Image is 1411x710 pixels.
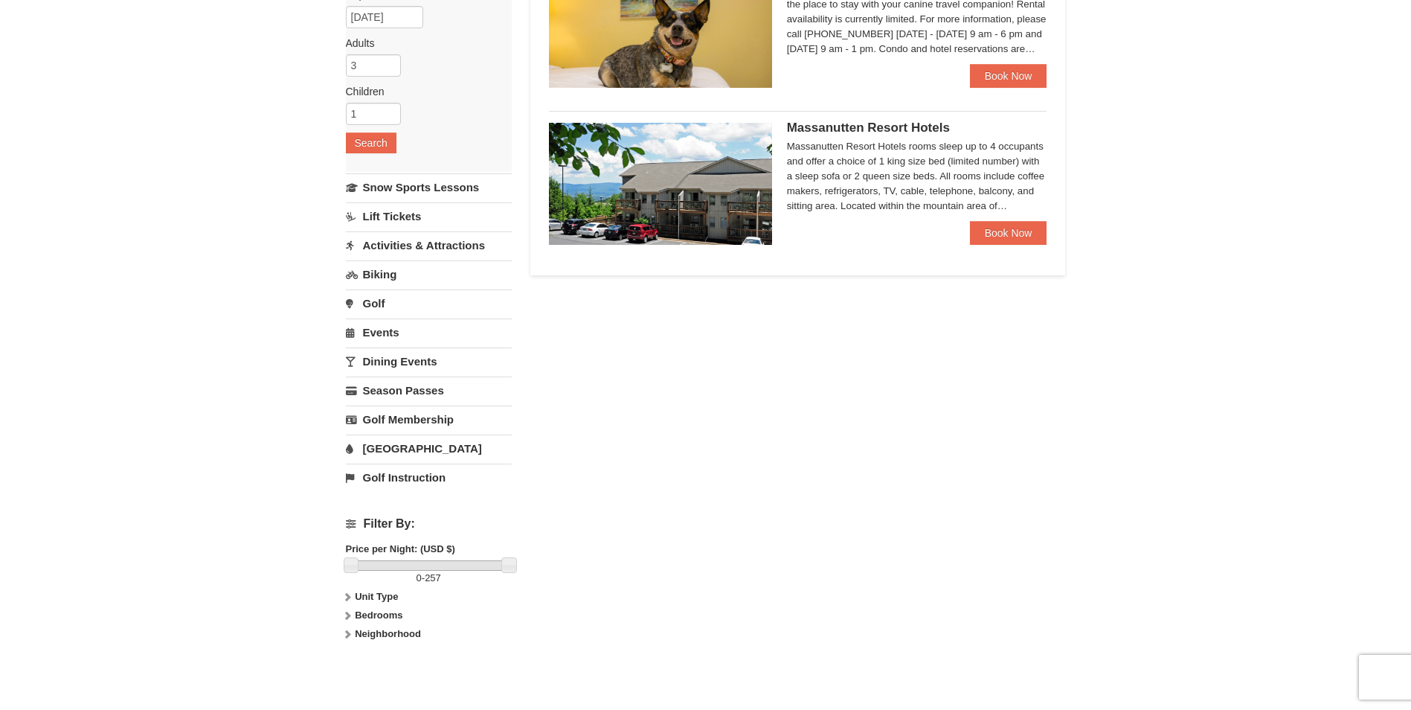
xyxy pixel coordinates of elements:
strong: Neighborhood [355,628,421,639]
a: Activities & Attractions [346,231,512,259]
a: Snow Sports Lessons [346,173,512,201]
span: 257 [425,572,441,583]
a: Events [346,319,512,346]
div: Massanutten Resort Hotels rooms sleep up to 4 occupants and offer a choice of 1 king size bed (li... [787,139,1047,214]
a: Lift Tickets [346,202,512,230]
a: Golf Membership [346,406,512,433]
a: Book Now [970,221,1047,245]
strong: Price per Night: (USD $) [346,543,455,554]
span: Massanutten Resort Hotels [787,121,950,135]
a: Season Passes [346,377,512,404]
a: Biking [346,260,512,288]
a: Book Now [970,64,1047,88]
a: Golf Instruction [346,464,512,491]
img: 19219026-1-e3b4ac8e.jpg [549,123,772,245]
a: Dining Events [346,348,512,375]
strong: Bedrooms [355,610,402,621]
h4: Filter By: [346,517,512,531]
label: - [346,571,512,586]
label: Children [346,84,501,99]
button: Search [346,132,396,153]
label: Adults [346,36,501,51]
strong: Unit Type [355,591,398,602]
span: 0 [417,572,422,583]
a: [GEOGRAPHIC_DATA] [346,435,512,462]
a: Golf [346,290,512,317]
